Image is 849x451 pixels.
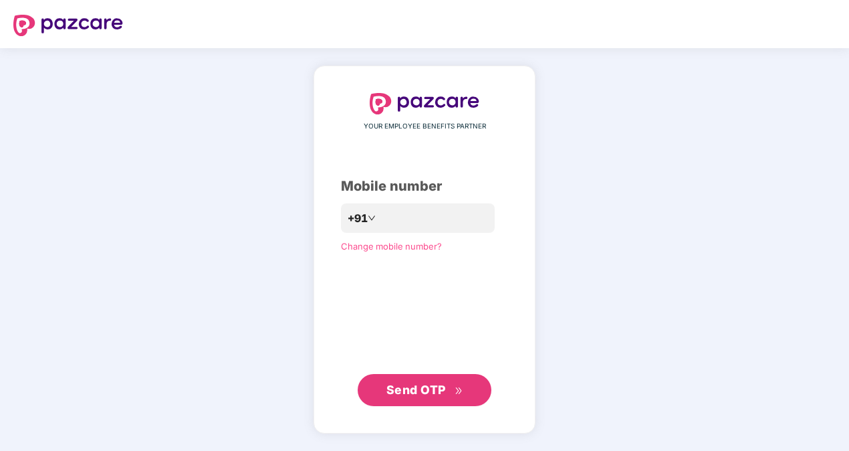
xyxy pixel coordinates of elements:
[341,176,508,197] div: Mobile number
[13,15,123,36] img: logo
[341,241,442,252] a: Change mobile number?
[358,374,491,406] button: Send OTPdouble-right
[364,121,486,132] span: YOUR EMPLOYEE BENEFITS PARTNER
[370,93,479,114] img: logo
[455,387,463,395] span: double-right
[348,210,368,227] span: +91
[368,214,376,222] span: down
[386,383,446,397] span: Send OTP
